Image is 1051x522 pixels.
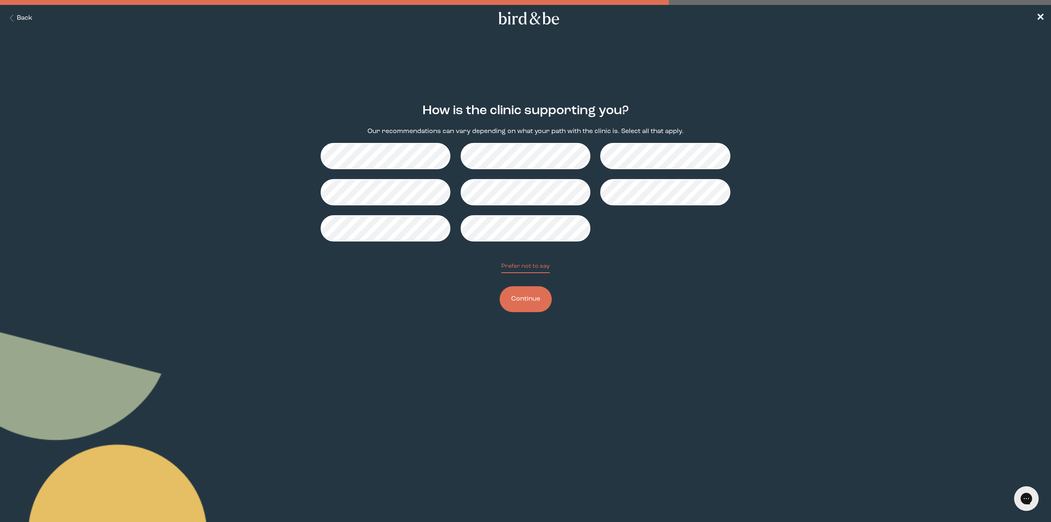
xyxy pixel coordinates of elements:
[422,101,629,120] h2: How is the clinic supporting you?
[1036,13,1044,23] span: ✕
[501,262,550,273] button: Prefer not to say
[1010,483,1043,514] iframe: Gorgias live chat messenger
[1036,11,1044,25] a: ✕
[367,127,684,136] p: Our recommendations can vary depending on what your path with the clinic is. Select all that apply.
[500,286,552,312] button: Continue
[7,14,32,23] button: Back Button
